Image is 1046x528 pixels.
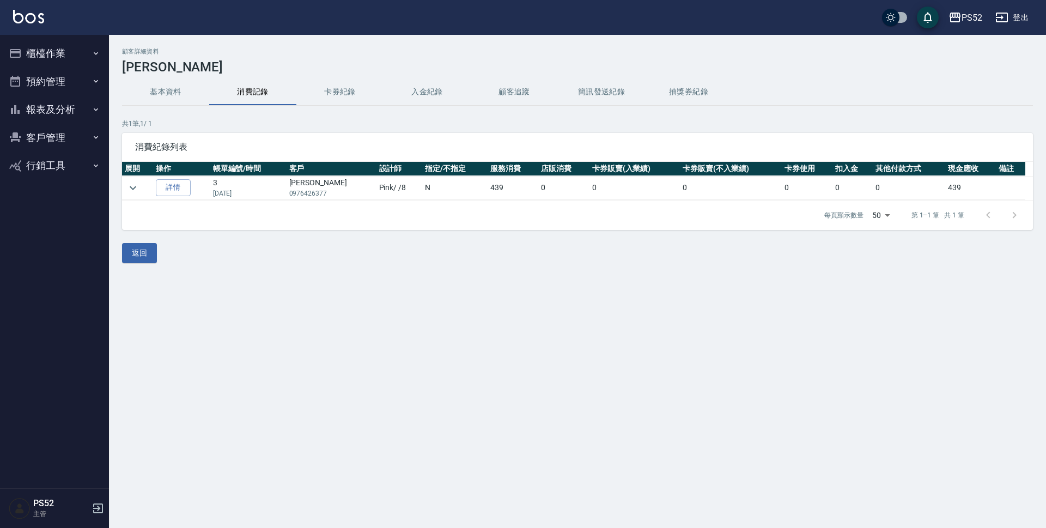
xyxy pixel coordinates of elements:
[4,68,105,96] button: 預約管理
[289,189,374,198] p: 0976426377
[135,142,1020,153] span: 消費紀錄列表
[13,10,44,23] img: Logo
[122,79,209,105] button: 基本資料
[384,79,471,105] button: 入金紀錄
[944,7,987,29] button: PS52
[122,119,1033,129] p: 共 1 筆, 1 / 1
[832,176,873,200] td: 0
[125,180,141,196] button: expand row
[33,498,89,509] h5: PS52
[873,176,945,200] td: 0
[488,162,538,176] th: 服務消費
[156,179,191,196] a: 詳情
[873,162,945,176] th: 其他付款方式
[376,162,423,176] th: 設計師
[996,162,1025,176] th: 備註
[917,7,939,28] button: save
[33,509,89,519] p: 主管
[962,11,982,25] div: PS52
[9,497,31,519] img: Person
[287,176,376,200] td: [PERSON_NAME]
[868,201,894,230] div: 50
[911,210,964,220] p: 第 1–1 筆 共 1 筆
[422,176,488,200] td: N
[945,176,996,200] td: 439
[680,176,781,200] td: 0
[213,189,284,198] p: [DATE]
[945,162,996,176] th: 現金應收
[824,210,863,220] p: 每頁顯示數量
[471,79,558,105] button: 顧客追蹤
[645,79,732,105] button: 抽獎券紀錄
[376,176,423,200] td: Pink / /8
[287,162,376,176] th: 客戶
[991,8,1033,28] button: 登出
[538,162,589,176] th: 店販消費
[122,243,157,263] button: 返回
[153,162,210,176] th: 操作
[4,95,105,124] button: 報表及分析
[296,79,384,105] button: 卡券紀錄
[538,176,589,200] td: 0
[4,124,105,152] button: 客戶管理
[4,39,105,68] button: 櫃檯作業
[122,162,153,176] th: 展開
[210,176,287,200] td: 3
[122,48,1033,55] h2: 顧客詳細資料
[209,79,296,105] button: 消費記錄
[589,162,680,176] th: 卡券販賣(入業績)
[782,176,832,200] td: 0
[589,176,680,200] td: 0
[680,162,781,176] th: 卡券販賣(不入業績)
[558,79,645,105] button: 簡訊發送紀錄
[4,151,105,180] button: 行銷工具
[422,162,488,176] th: 指定/不指定
[210,162,287,176] th: 帳單編號/時間
[832,162,873,176] th: 扣入金
[488,176,538,200] td: 439
[122,59,1033,75] h3: [PERSON_NAME]
[782,162,832,176] th: 卡券使用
